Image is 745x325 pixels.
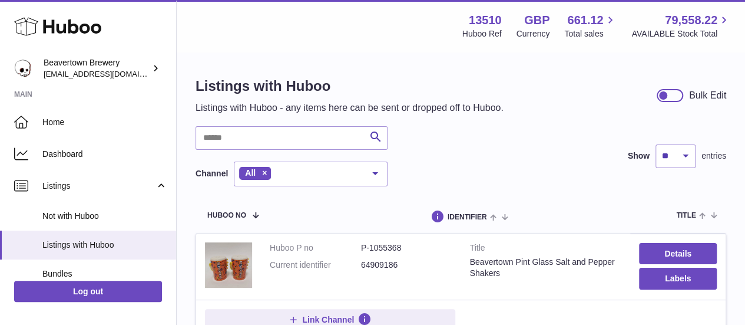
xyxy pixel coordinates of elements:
button: Labels [639,268,717,289]
span: Total sales [564,28,617,40]
span: Listings [42,180,155,192]
div: Beavertown Brewery [44,57,150,80]
strong: GBP [524,12,549,28]
label: Channel [196,168,228,179]
span: Huboo no [207,212,246,219]
span: All [245,168,256,178]
p: Listings with Huboo - any items here can be sent or dropped off to Huboo. [196,101,504,114]
div: Bulk Edit [689,89,726,102]
span: Bundles [42,268,167,280]
span: 79,558.22 [665,12,717,28]
label: Show [628,150,650,162]
span: AVAILABLE Stock Total [631,28,731,40]
div: Huboo Ref [462,28,502,40]
span: entries [701,150,726,162]
span: 661.12 [567,12,603,28]
dd: P-1055368 [361,242,452,254]
span: Dashboard [42,149,167,160]
div: Beavertown Pint Glass Salt and Pepper Shakers [470,257,622,279]
span: identifier [448,214,487,221]
img: internalAdmin-13510@internal.huboo.com [14,60,32,77]
strong: 13510 [469,12,502,28]
a: 661.12 Total sales [564,12,617,40]
dd: 64909186 [361,260,452,271]
span: Listings with Huboo [42,239,167,251]
span: [EMAIL_ADDRESS][DOMAIN_NAME] [44,69,173,78]
a: 79,558.22 AVAILABLE Stock Total [631,12,731,40]
dt: Huboo P no [270,242,361,254]
h1: Listings with Huboo [196,77,504,96]
a: Details [639,243,717,264]
span: Home [42,117,167,128]
span: Link Channel [302,314,354,325]
a: Log out [14,281,162,302]
span: title [676,212,696,219]
span: Not with Huboo [42,211,167,222]
strong: Title [470,242,622,257]
div: Currency [516,28,550,40]
img: Beavertown Pint Glass Salt and Pepper Shakers [205,242,252,288]
dt: Current identifier [270,260,361,271]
